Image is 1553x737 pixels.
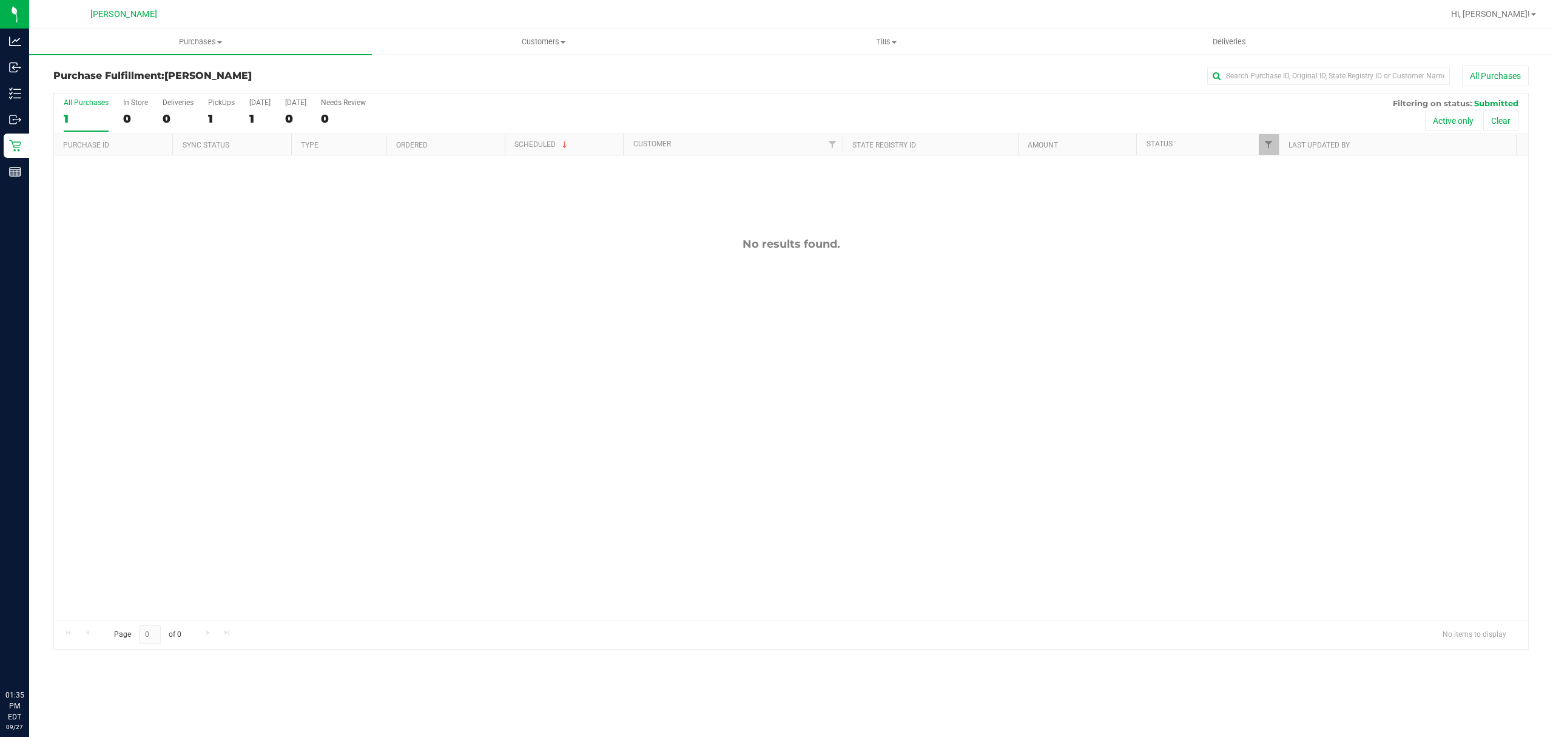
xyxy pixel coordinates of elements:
div: PickUps [208,98,235,107]
a: Filter [823,134,843,155]
div: 0 [163,112,194,126]
a: Tills [715,29,1057,55]
div: In Store [123,98,148,107]
button: Active only [1425,110,1481,131]
a: Customers [372,29,715,55]
span: Customers [372,36,714,47]
a: Purchase ID [63,141,109,149]
div: 0 [123,112,148,126]
div: No results found. [54,237,1528,251]
input: Search Purchase ID, Original ID, State Registry ID or Customer Name... [1207,67,1450,85]
span: Page of 0 [104,625,191,644]
div: 0 [285,112,306,126]
inline-svg: Inbound [9,61,21,73]
span: Filtering on status: [1393,98,1472,108]
a: Type [301,141,318,149]
div: Deliveries [163,98,194,107]
span: Deliveries [1196,36,1262,47]
a: Status [1147,140,1173,148]
a: Purchases [29,29,372,55]
a: Filter [1259,134,1279,155]
inline-svg: Retail [9,140,21,152]
div: 0 [321,112,366,126]
div: 1 [249,112,271,126]
a: Sync Status [183,141,229,149]
a: Ordered [396,141,428,149]
a: Customer [633,140,671,148]
span: Tills [715,36,1057,47]
div: [DATE] [285,98,306,107]
span: [PERSON_NAME] [90,9,157,19]
span: [PERSON_NAME] [164,70,252,81]
p: 01:35 PM EDT [5,690,24,722]
inline-svg: Analytics [9,35,21,47]
div: Needs Review [321,98,366,107]
span: Purchases [29,36,372,47]
span: No items to display [1433,625,1516,644]
span: Hi, [PERSON_NAME]! [1451,9,1530,19]
div: 1 [208,112,235,126]
a: Deliveries [1058,29,1401,55]
button: All Purchases [1462,66,1529,86]
iframe: Resource center [12,640,49,676]
div: [DATE] [249,98,271,107]
a: Amount [1028,141,1058,149]
span: Submitted [1474,98,1518,108]
a: State Registry ID [852,141,916,149]
inline-svg: Reports [9,166,21,178]
inline-svg: Outbound [9,114,21,126]
div: 1 [64,112,109,126]
button: Clear [1483,110,1518,131]
p: 09/27 [5,722,24,732]
iframe: Resource center unread badge [36,638,50,653]
inline-svg: Inventory [9,87,21,100]
a: Last Updated By [1289,141,1350,149]
a: Scheduled [514,140,570,149]
div: All Purchases [64,98,109,107]
h3: Purchase Fulfillment: [53,70,545,81]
